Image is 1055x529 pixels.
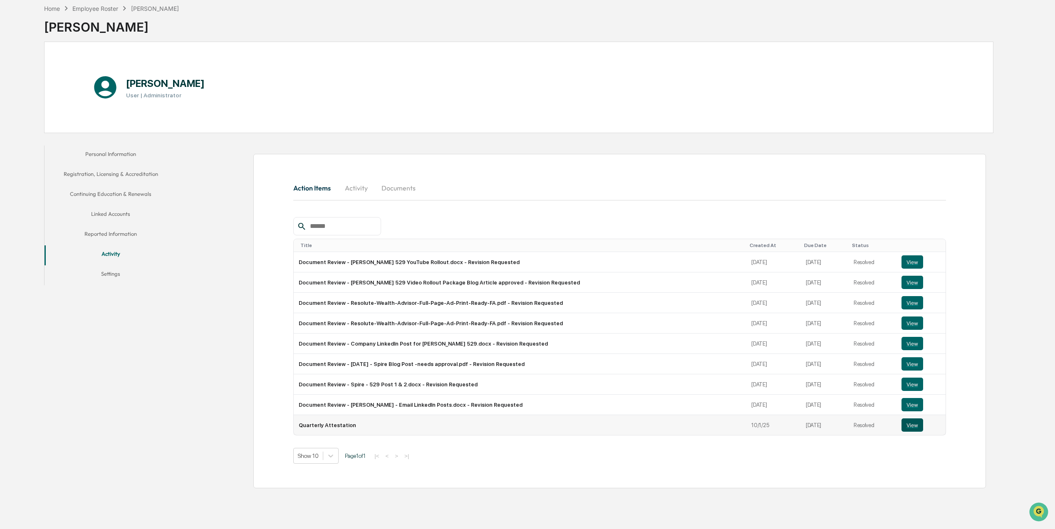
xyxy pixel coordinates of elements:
[126,92,205,99] h3: User | Administrator
[901,398,923,411] button: View
[72,5,118,12] div: Employee Roster
[69,105,103,114] span: Attestations
[45,225,177,245] button: Reported Information
[901,276,941,289] a: View
[801,395,849,415] td: [DATE]
[294,354,746,374] td: Document Review - [DATE] - Spire Blog Post -needs approval.pdf - Revision Requested
[801,374,849,395] td: [DATE]
[5,118,56,133] a: 🔎Data Lookup
[901,418,923,432] button: View
[901,398,941,411] a: View
[746,313,801,334] td: [DATE]
[901,296,941,309] a: View
[383,452,391,460] button: <
[746,334,801,354] td: [DATE]
[746,252,801,272] td: [DATE]
[901,337,923,350] button: View
[293,178,337,198] button: Action Items
[901,357,941,371] a: View
[901,316,923,330] button: View
[804,242,845,248] div: Toggle SortBy
[901,418,941,432] a: View
[801,334,849,354] td: [DATE]
[392,452,401,460] button: >
[8,122,15,129] div: 🔎
[852,242,893,248] div: Toggle SortBy
[83,141,101,148] span: Pylon
[746,415,801,435] td: 10/1/25
[294,395,746,415] td: Document Review - [PERSON_NAME] - Email LinkedIn Posts.docx - Revision Requested
[801,272,849,293] td: [DATE]
[8,106,15,113] div: 🖐️
[849,415,897,435] td: Resolved
[294,293,746,313] td: Document Review - Resolute-Wealth-Advisor-Full-Page-Ad-Print-Ready-FA.pdf - Revision Requested
[294,313,746,334] td: Document Review - Resolute-Wealth-Advisor-Full-Page-Ad-Print-Ready-FA.pdf - Revision Requested
[59,141,101,148] a: Powered byPylon
[849,374,897,395] td: Resolved
[849,293,897,313] td: Resolved
[746,354,801,374] td: [DATE]
[746,374,801,395] td: [DATE]
[294,272,746,293] td: Document Review - [PERSON_NAME] 529 Video Rollout Package Blog Article approved - Revision Requested
[28,72,105,79] div: We're available if you need us!
[375,178,422,198] button: Documents
[901,255,941,269] a: View
[849,354,897,374] td: Resolved
[45,146,177,166] button: Personal Information
[126,77,205,89] h1: [PERSON_NAME]
[293,178,946,198] div: secondary tabs example
[45,245,177,265] button: Activity
[849,272,897,293] td: Resolved
[8,18,151,31] p: How can we help?
[746,293,801,313] td: [DATE]
[141,67,151,77] button: Start new chat
[801,252,849,272] td: [DATE]
[17,105,54,114] span: Preclearance
[801,354,849,374] td: [DATE]
[903,242,942,248] div: Toggle SortBy
[337,178,375,198] button: Activity
[849,395,897,415] td: Resolved
[28,64,136,72] div: Start new chat
[901,296,923,309] button: View
[131,5,179,12] div: [PERSON_NAME]
[746,272,801,293] td: [DATE]
[294,252,746,272] td: Document Review - [PERSON_NAME] 529 YouTube Rollout.docx - Revision Requested
[44,5,60,12] div: Home
[345,452,366,459] span: Page 1 of 1
[849,313,897,334] td: Resolved
[901,255,923,269] button: View
[849,334,897,354] td: Resolved
[60,106,67,113] div: 🗄️
[300,242,743,248] div: Toggle SortBy
[294,334,746,354] td: Document Review - Company LinkedIn Post for [PERSON_NAME] 529.docx - Revision Requested
[849,252,897,272] td: Resolved
[801,293,849,313] td: [DATE]
[750,242,797,248] div: Toggle SortBy
[45,265,177,285] button: Settings
[901,378,941,391] a: View
[901,316,941,330] a: View
[45,185,177,205] button: Continuing Education & Renewals
[901,337,941,350] a: View
[901,357,923,371] button: View
[45,146,177,285] div: secondary tabs example
[45,166,177,185] button: Registration, Licensing & Accreditation
[801,415,849,435] td: [DATE]
[44,13,179,35] div: [PERSON_NAME]
[746,395,801,415] td: [DATE]
[57,102,106,117] a: 🗄️Attestations
[45,205,177,225] button: Linked Accounts
[372,452,381,460] button: |<
[5,102,57,117] a: 🖐️Preclearance
[8,64,23,79] img: 1746055101610-c473b297-6a78-478c-a979-82029cc54cd1
[402,452,411,460] button: >|
[801,313,849,334] td: [DATE]
[294,415,746,435] td: Quarterly Attestation
[294,374,746,395] td: Document Review - Spire - 529 Post 1 & 2.docx - Revision Requested
[17,121,52,129] span: Data Lookup
[1028,502,1051,524] iframe: Open customer support
[901,378,923,391] button: View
